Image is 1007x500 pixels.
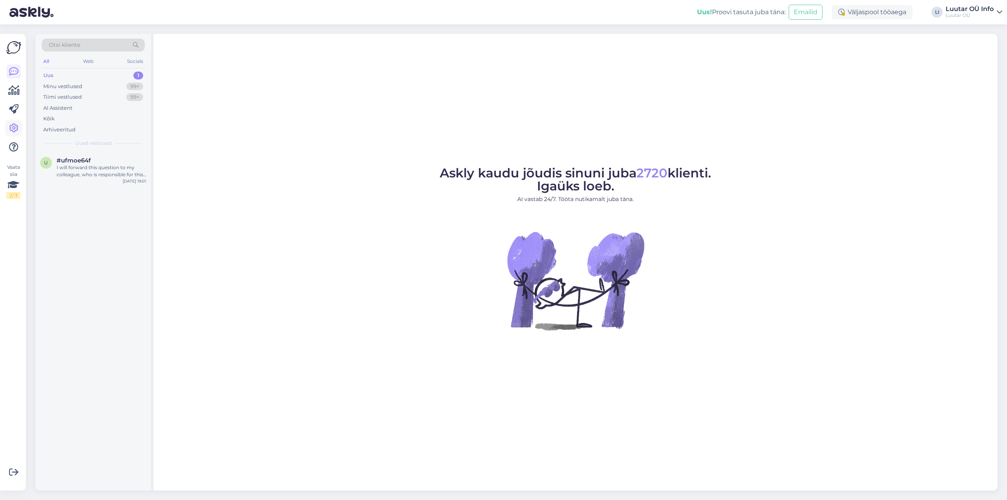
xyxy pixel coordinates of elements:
[125,56,145,66] div: Socials
[43,104,72,112] div: AI Assistent
[49,41,80,49] span: Otsi kliente
[697,7,786,17] div: Proovi tasuta juba täna:
[44,160,48,166] span: u
[43,83,82,90] div: Minu vestlused
[440,195,711,203] p: AI vastab 24/7. Tööta nutikamalt juba täna.
[123,178,146,184] div: [DATE] 19:01
[43,93,82,101] div: Tiimi vestlused
[42,56,51,66] div: All
[697,8,712,16] b: Uus!
[43,126,76,134] div: Arhiveeritud
[126,83,143,90] div: 99+
[126,93,143,101] div: 99+
[946,6,994,12] div: Luutar OÜ Info
[43,115,55,123] div: Kõik
[946,12,994,18] div: Luutar OÜ
[6,192,20,199] div: 2 / 3
[636,165,668,181] span: 2720
[6,40,21,55] img: Askly Logo
[57,157,91,164] span: #ufmoe64f
[57,164,146,178] div: I will forward this question to my colleague, who is responsible for this. The reply will be here...
[946,6,1002,18] a: Luutar OÜ InfoLuutar OÜ
[789,5,823,20] button: Emailid
[81,56,95,66] div: Web
[75,140,112,147] span: Uued vestlused
[505,210,646,351] img: No Chat active
[440,165,711,194] span: Askly kaudu jõudis sinuni juba klienti. Igaüks loeb.
[832,5,913,19] div: Väljaspool tööaega
[931,7,942,18] div: LI
[43,72,53,79] div: Uus
[6,164,20,199] div: Vaata siia
[133,72,143,79] div: 1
